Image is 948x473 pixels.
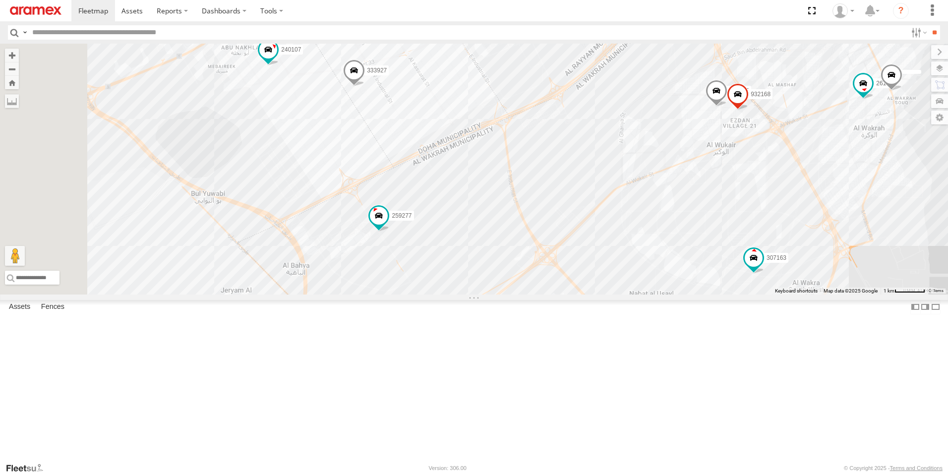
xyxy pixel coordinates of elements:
[5,463,51,473] a: Visit our Website
[21,25,29,40] label: Search Query
[890,465,943,471] a: Terms and Conditions
[367,67,387,74] span: 333927
[824,288,878,294] span: Map data ©2025 Google
[767,254,786,261] span: 307163
[931,111,948,124] label: Map Settings
[4,300,35,314] label: Assets
[881,288,928,295] button: Map Scale: 1 km per 58 pixels
[5,246,25,266] button: Drag Pegman onto the map to open Street View
[429,465,467,471] div: Version: 306.00
[36,300,69,314] label: Fences
[884,288,894,294] span: 1 km
[775,288,818,295] button: Keyboard shortcuts
[933,289,944,293] a: Terms (opens in new tab)
[844,465,943,471] div: © Copyright 2025 -
[5,94,19,108] label: Measure
[931,300,941,314] label: Hide Summary Table
[920,300,930,314] label: Dock Summary Table to the Right
[893,3,909,19] i: ?
[729,87,749,94] span: 255325
[5,76,19,89] button: Zoom Home
[910,300,920,314] label: Dock Summary Table to the Left
[876,80,896,87] span: 261297
[5,49,19,62] button: Zoom in
[829,3,858,18] div: Mohammed Fahim
[281,47,301,54] span: 240107
[392,212,412,219] span: 259277
[751,91,770,98] span: 932168
[10,6,61,15] img: aramex-logo.svg
[907,25,929,40] label: Search Filter Options
[5,62,19,76] button: Zoom out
